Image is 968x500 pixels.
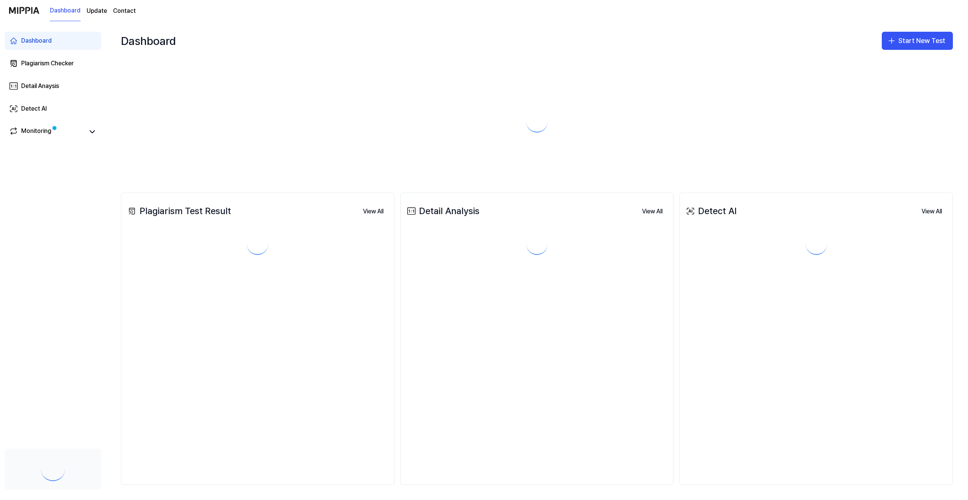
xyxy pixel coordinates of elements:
div: Detect AI [21,104,47,113]
div: Detect AI [684,204,737,218]
div: Detail Anaysis [21,82,59,91]
button: View All [636,204,669,219]
a: Detail Anaysis [5,77,101,95]
a: Dashboard [50,0,81,21]
a: View All [636,203,669,219]
div: Plagiarism Checker [21,59,74,68]
div: Dashboard [21,36,52,45]
div: Dashboard [121,29,176,53]
button: View All [357,204,389,219]
div: Monitoring [21,127,51,137]
a: Contact [113,6,136,15]
a: Update [87,6,107,15]
a: View All [357,203,389,219]
button: Start New Test [882,32,953,50]
a: View All [915,203,948,219]
a: Dashboard [5,32,101,50]
a: Plagiarism Checker [5,54,101,73]
button: View All [915,204,948,219]
a: Detect AI [5,100,101,118]
a: Monitoring [9,127,85,137]
div: Plagiarism Test Result [126,204,231,218]
div: Detail Analysis [405,204,479,218]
